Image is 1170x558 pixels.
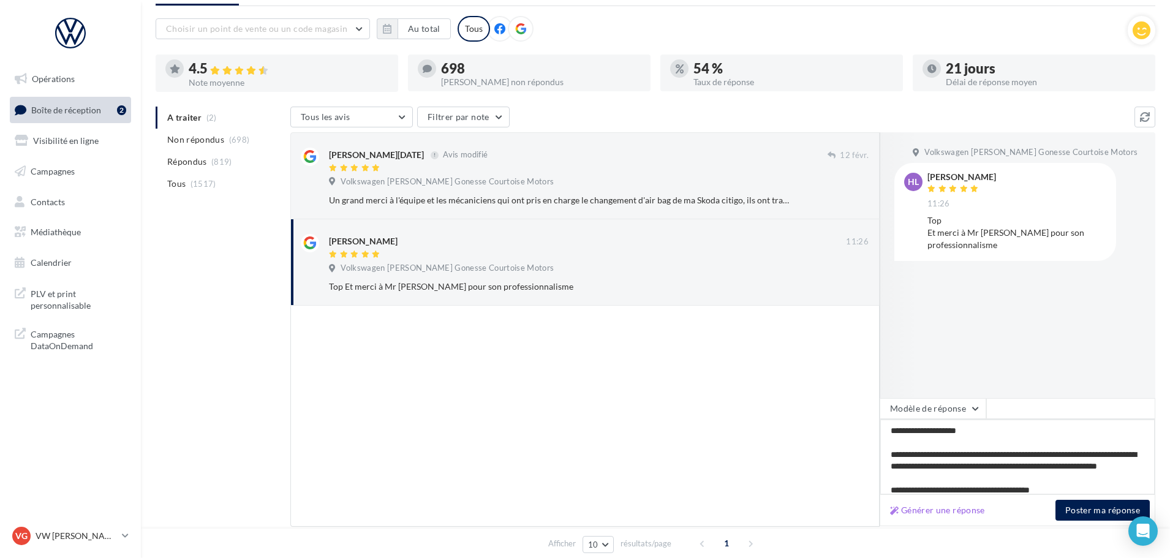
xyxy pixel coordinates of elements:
button: Poster ma réponse [1055,500,1150,521]
button: 10 [583,536,614,553]
div: Taux de réponse [693,78,893,86]
div: Top Et merci à Mr [PERSON_NAME] pour son professionnalisme [329,281,789,293]
span: Volkswagen [PERSON_NAME] Gonesse Courtoise Motors [341,263,554,274]
div: Top Et merci à Mr [PERSON_NAME] pour son professionnalisme [927,214,1106,251]
span: VG [15,530,28,542]
span: Volkswagen [PERSON_NAME] Gonesse Courtoise Motors [924,147,1138,158]
div: Délai de réponse moyen [946,78,1145,86]
div: [PERSON_NAME] [329,235,398,247]
button: Filtrer par note [417,107,510,127]
span: Campagnes [31,166,75,176]
span: (819) [211,157,232,167]
span: Non répondus [167,134,224,146]
span: Contacts [31,196,65,206]
span: PLV et print personnalisable [31,285,126,312]
a: VG VW [PERSON_NAME] [10,524,131,548]
div: Un grand merci à l'équipe et les mécaniciens qui ont pris en charge le changement d'air bag de ma... [329,194,789,206]
span: Tous [167,178,186,190]
span: 1 [717,533,736,553]
span: 11:26 [846,236,869,247]
span: résultats/page [621,538,671,549]
span: Boîte de réception [31,104,101,115]
a: Médiathèque [7,219,134,245]
button: Au total [377,18,451,39]
div: Note moyenne [189,78,388,87]
span: Campagnes DataOnDemand [31,326,126,352]
a: Boîte de réception2 [7,97,134,123]
a: Opérations [7,66,134,92]
a: Contacts [7,189,134,215]
div: 4.5 [189,62,388,76]
div: Tous [458,16,490,42]
span: (1517) [191,179,216,189]
span: Avis modifié [443,150,488,160]
a: Campagnes [7,159,134,184]
button: Choisir un point de vente ou un code magasin [156,18,370,39]
button: Modèle de réponse [880,398,986,419]
a: Calendrier [7,250,134,276]
p: VW [PERSON_NAME] [36,530,117,542]
span: 12 févr. [840,150,869,161]
span: HL [908,176,919,188]
span: Tous les avis [301,111,350,122]
div: [PERSON_NAME] [927,173,996,181]
span: Visibilité en ligne [33,135,99,146]
span: Calendrier [31,257,72,268]
span: Volkswagen [PERSON_NAME] Gonesse Courtoise Motors [341,176,554,187]
div: [PERSON_NAME] non répondus [441,78,641,86]
span: 11:26 [927,198,950,209]
span: Opérations [32,74,75,84]
div: 698 [441,62,641,75]
div: Open Intercom Messenger [1128,516,1158,546]
span: (698) [229,135,250,145]
button: Au total [398,18,451,39]
div: 21 jours [946,62,1145,75]
div: 2 [117,105,126,115]
div: 54 % [693,62,893,75]
button: Générer une réponse [885,503,990,518]
span: 10 [588,540,598,549]
button: Tous les avis [290,107,413,127]
span: Afficher [548,538,576,549]
a: Campagnes DataOnDemand [7,321,134,357]
span: Choisir un point de vente ou un code magasin [166,23,347,34]
div: [PERSON_NAME][DATE] [329,149,424,161]
span: Répondus [167,156,207,168]
a: Visibilité en ligne [7,128,134,154]
span: Médiathèque [31,227,81,237]
a: PLV et print personnalisable [7,281,134,317]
